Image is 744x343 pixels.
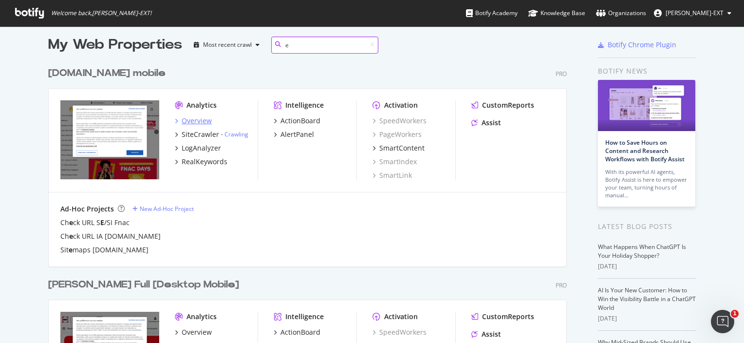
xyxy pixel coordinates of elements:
div: ActionBoard [280,327,320,337]
a: ActionBoard [274,116,320,126]
a: PageWorkers [372,130,422,139]
a: SmartContent [372,143,425,153]
div: Analytics [186,312,217,322]
a: CustomReports [471,312,534,322]
div: ActionBoard [280,116,320,126]
a: Check URL IA [DOMAIN_NAME] [60,231,161,241]
a: Assist [471,329,501,339]
div: Most recent crawl [203,42,252,48]
div: - [221,130,248,138]
div: Assist [482,118,501,128]
div: Latest Blog Posts [598,221,696,232]
iframe: Intercom live chat [711,310,734,333]
a: LogAnalyzer [175,143,221,153]
a: Check URL SE/SI Fnac [60,218,130,228]
div: Activation [384,100,418,110]
b: e [69,245,73,254]
a: SmartIndex [372,157,417,167]
div: RealKeywords [182,157,227,167]
div: CustomReports [482,312,534,322]
div: Botify Chrome Plugin [608,40,676,50]
span: 1 [731,310,739,318]
div: Overview [182,327,212,337]
span: Eric DIALLO-EXT [666,9,724,17]
a: Sitemaps [DOMAIN_NAME] [60,245,149,255]
a: RealKeywords [175,157,227,167]
b: e [158,68,166,78]
div: Overview [182,116,212,126]
a: Overview [175,116,212,126]
div: AlertPanel [280,130,314,139]
b: e [69,231,73,241]
span: Welcome back, [PERSON_NAME]-EXT ! [51,9,151,17]
div: With its powerful AI agents, Botify Assist is here to empower your team, turning hours of manual… [605,168,688,199]
div: Activation [384,312,418,322]
div: [PERSON_NAME] Full [D sktop Mobil ] [48,278,239,292]
div: Botify news [598,66,696,76]
div: Sit maps [DOMAIN_NAME] [60,245,149,255]
a: Crawling [224,130,248,138]
a: Assist [471,118,501,128]
div: New Ad-Hoc Project [140,205,194,213]
a: New Ad-Hoc Project [132,205,194,213]
div: Intelligence [285,312,324,322]
a: Overview [175,327,212,337]
a: AlertPanel [274,130,314,139]
div: Ad-Hoc Projects [60,204,114,214]
div: [DATE] [598,262,696,271]
div: CustomReports [482,100,534,110]
button: Most recent crawl [190,37,263,53]
a: SpeedWorkers [372,327,427,337]
div: Assist [482,329,501,339]
a: SiteCrawler- Crawling [175,130,248,139]
div: SiteCrawler [182,130,219,139]
b: e [228,280,235,289]
b: e [164,280,171,289]
div: My Web Properties [48,35,182,55]
div: LogAnalyzer [182,143,221,153]
input: Search [271,37,378,54]
a: [DOMAIN_NAME] mobile [48,66,169,80]
a: AI Is Your New Customer: How to Win the Visibility Battle in a ChatGPT World [598,286,696,312]
a: ActionBoard [274,327,320,337]
div: Organizations [596,8,646,18]
div: Botify Academy [466,8,518,18]
div: [DATE] [598,314,696,323]
div: Pro [556,70,567,78]
div: SmartContent [379,143,425,153]
a: [PERSON_NAME] Full [Desktop Mobile] [48,278,243,292]
div: Ch ck URL S /SI Fnac [60,218,130,228]
img: How to Save Hours on Content and Research Workflows with Botify Assist [598,80,695,131]
div: Ch ck URL IA [DOMAIN_NAME] [60,231,161,241]
a: CustomReports [471,100,534,110]
button: [PERSON_NAME]-EXT [646,5,739,21]
a: How to Save Hours on Content and Research Workflows with Botify Assist [605,138,685,163]
a: SpeedWorkers [372,116,427,126]
b: E [100,218,104,227]
a: Botify Chrome Plugin [598,40,676,50]
img: www.fnac.com/ [60,100,159,179]
div: Analytics [186,100,217,110]
div: [DOMAIN_NAME] mobil [48,66,166,80]
b: e [69,218,73,227]
div: Intelligence [285,100,324,110]
div: Knowledge Base [528,8,585,18]
a: SmartLink [372,171,412,180]
a: What Happens When ChatGPT Is Your Holiday Shopper? [598,243,686,260]
div: Pro [556,281,567,289]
